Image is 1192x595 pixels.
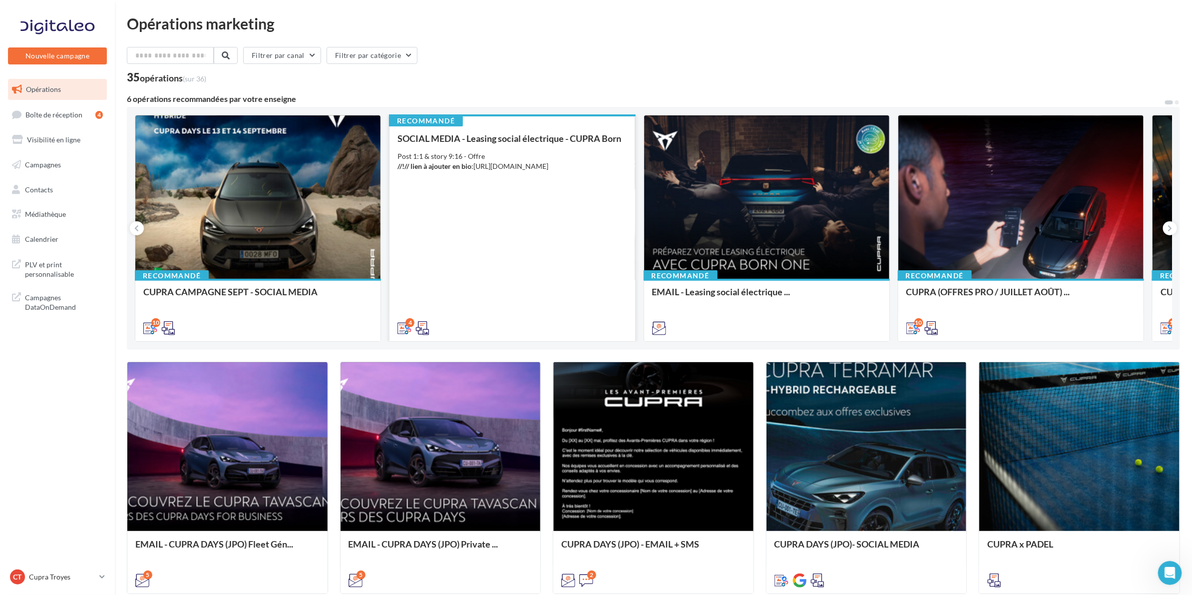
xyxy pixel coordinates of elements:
div: 4 [95,111,103,119]
button: Filtrer par catégorie [327,47,417,64]
strong: //!// lien à ajouter en bio [397,162,471,170]
span: Médiathèque [25,210,66,218]
div: 10 [151,318,160,327]
div: 5 [143,571,152,580]
span: Visibilité en ligne [27,135,80,144]
a: Contacts [6,179,109,200]
span: CT [13,572,22,582]
span: (sur 36) [183,74,206,83]
span: EMAIL - CUPRA DAYS (JPO) Private ... [349,539,498,550]
div: 4 [405,318,414,327]
span: Contacts [25,185,53,193]
div: 6 opérations recommandées par votre enseigne [127,95,1164,103]
a: [URL][DOMAIN_NAME] [473,162,548,170]
a: Médiathèque [6,204,109,225]
span: Calendrier [25,235,58,243]
span: CUPRA CAMPAGNE SEPT - SOCIAL MEDIA [143,286,318,297]
span: CUPRA DAYS (JPO) - EMAIL + SMS [561,539,699,550]
button: Filtrer par canal [243,47,321,64]
a: Boîte de réception4 [6,104,109,125]
span: Campagnes [25,160,61,169]
iframe: Intercom live chat [1158,561,1182,585]
div: 2 [587,571,596,580]
div: 5 [357,571,366,580]
div: Recommandé [135,270,209,281]
span: Campagnes DataOnDemand [25,291,103,312]
div: 35 [127,72,206,83]
span: EMAIL - CUPRA DAYS (JPO) Fleet Gén... [135,539,293,550]
a: CT Cupra Troyes [8,568,107,587]
div: Opérations marketing [127,16,1180,31]
div: Recommandé [898,270,972,281]
a: PLV et print personnalisable [6,254,109,283]
p: Cupra Troyes [29,572,95,582]
a: Opérations [6,79,109,100]
span: CUPRA (OFFRES PRO / JUILLET AOÛT) ... [906,286,1070,297]
div: 11 [1169,318,1178,327]
div: Recommandé [389,115,463,126]
span: CUPRA DAYS (JPO)- SOCIAL MEDIA [775,539,920,550]
div: 10 [914,318,923,327]
button: Nouvelle campagne [8,47,107,64]
div: Recommandé [644,270,718,281]
div: opérations [140,73,206,82]
span: SOCIAL MEDIA - Leasing social électrique - CUPRA Born [397,133,621,144]
span: PLV et print personnalisable [25,258,103,279]
span: Opérations [26,85,61,93]
span: EMAIL - Leasing social électrique ... [652,286,791,297]
div: Post 1:1 & story 9:16 - Offre : [397,151,627,171]
a: Campagnes [6,154,109,175]
span: CUPRA x PADEL [987,539,1053,550]
span: Boîte de réception [25,110,82,118]
a: Campagnes DataOnDemand [6,287,109,316]
a: Calendrier [6,229,109,250]
a: Visibilité en ligne [6,129,109,150]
